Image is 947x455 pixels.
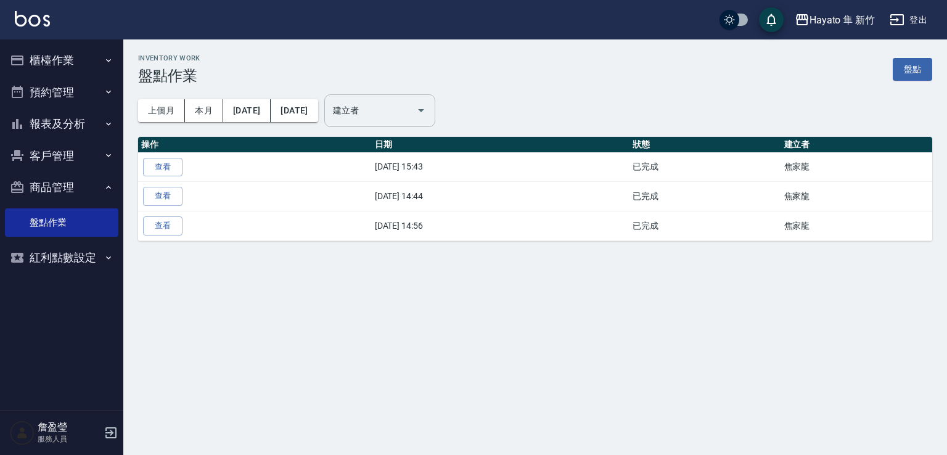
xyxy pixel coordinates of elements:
[185,99,223,122] button: 本月
[15,11,50,27] img: Logo
[759,7,784,32] button: save
[629,211,781,241] td: 已完成
[143,187,182,206] a: 查看
[5,208,118,237] a: 盤點作業
[629,152,781,182] td: 已完成
[5,44,118,76] button: 櫃檯作業
[38,433,100,445] p: 服務人員
[5,242,118,274] button: 紅利點數設定
[5,171,118,203] button: 商品管理
[629,182,781,211] td: 已完成
[790,7,880,33] button: Hayato 隼 新竹
[372,182,629,211] td: [DATE] 14:44
[893,58,932,81] a: 盤點
[781,137,932,153] th: 建立者
[781,211,932,241] td: 焦家龍
[138,67,200,84] h3: 盤點作業
[138,99,185,122] button: 上個月
[143,216,182,236] a: 查看
[138,54,200,62] h2: Inventory Work
[372,211,629,241] td: [DATE] 14:56
[411,100,431,120] button: Open
[810,12,875,28] div: Hayato 隼 新竹
[372,137,629,153] th: 日期
[10,420,35,445] img: Person
[781,152,932,182] td: 焦家龍
[5,140,118,172] button: 客戶管理
[143,158,182,177] a: 查看
[38,421,100,433] h5: 詹盈瑩
[223,99,271,122] button: [DATE]
[372,152,629,182] td: [DATE] 15:43
[5,76,118,109] button: 預約管理
[629,137,781,153] th: 狀態
[138,137,372,153] th: 操作
[781,182,932,211] td: 焦家龍
[271,99,318,122] button: [DATE]
[885,9,932,31] button: 登出
[5,108,118,140] button: 報表及分析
